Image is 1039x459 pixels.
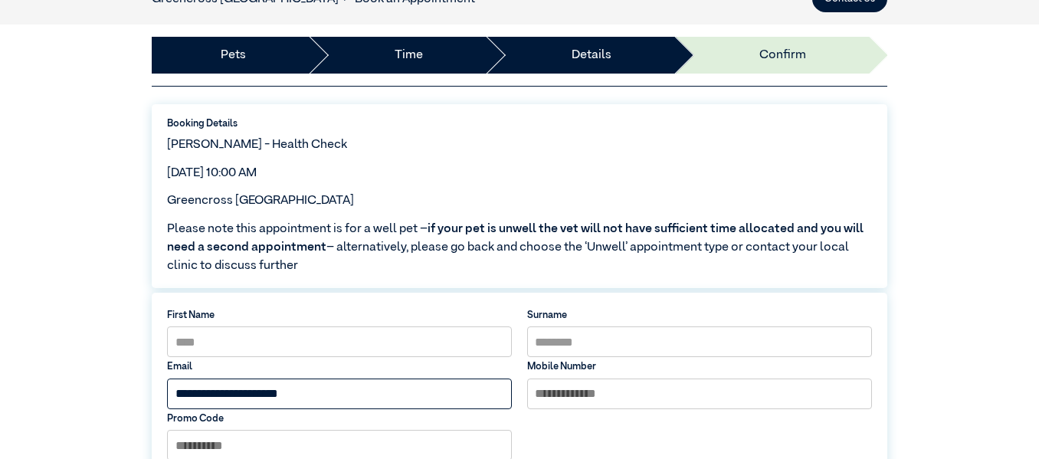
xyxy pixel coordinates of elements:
[527,359,872,374] label: Mobile Number
[167,139,347,151] span: [PERSON_NAME] - Health Check
[167,116,872,131] label: Booking Details
[167,308,512,323] label: First Name
[221,46,246,64] a: Pets
[167,220,872,275] span: Please note this appointment is for a well pet – – alternatively, please go back and choose the ‘...
[167,359,512,374] label: Email
[572,46,611,64] a: Details
[395,46,423,64] a: Time
[527,308,872,323] label: Surname
[167,223,864,254] span: if your pet is unwell the vet will not have sufficient time allocated and you will need a second ...
[167,167,257,179] span: [DATE] 10:00 AM
[167,411,512,426] label: Promo Code
[167,195,354,207] span: Greencross [GEOGRAPHIC_DATA]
